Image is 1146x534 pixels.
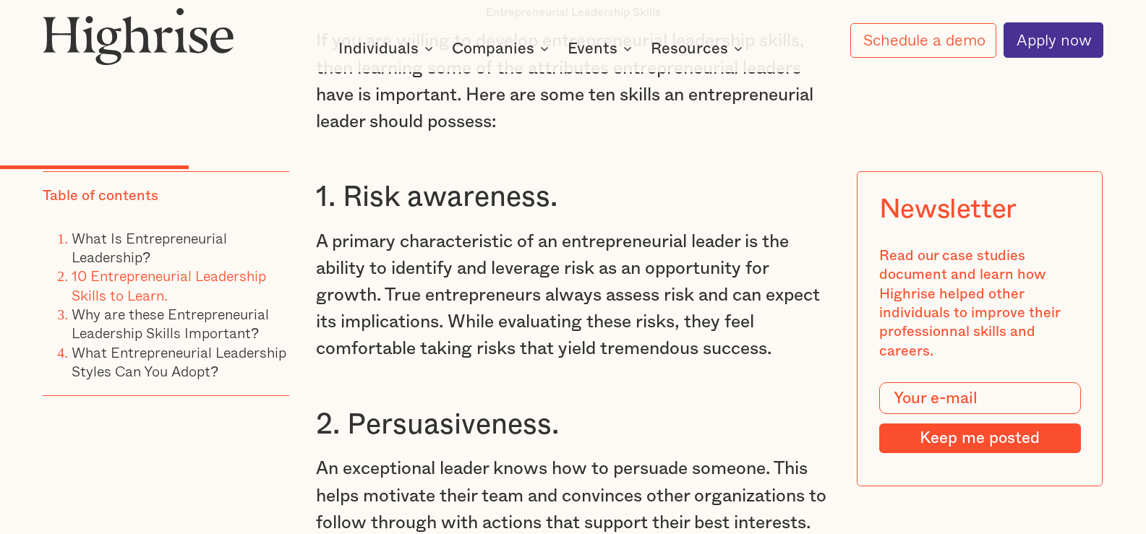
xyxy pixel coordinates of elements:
div: Individuals [338,40,419,57]
input: Keep me posted [879,423,1081,454]
input: Your e-mail [879,382,1081,415]
p: If you are willing to develop entrepreneurial leadership skills, then learning some of the attrib... [316,27,831,135]
a: 10 Entrepreneurial Leadership Skills to Learn. [72,265,266,306]
div: Events [568,40,617,57]
div: Events [568,40,636,57]
p: A primary characteristic of an entrepreneurial leader is the ability to identify and leverage ris... [316,228,831,363]
div: Newsletter [879,194,1017,225]
h3: 1. Risk awareness. [316,180,831,216]
h3: 2. Persuasiveness. [316,408,831,444]
a: Why are these Entrepreneurial Leadership Skills Important? [72,303,269,344]
div: Companies [452,40,553,57]
a: Apply now [1004,22,1103,57]
div: Table of contents [43,187,158,206]
div: Resources [651,40,728,57]
div: Resources [651,40,747,57]
form: Modal Form [879,382,1081,454]
div: Companies [452,40,534,57]
div: Individuals [338,40,437,57]
a: What Is Entrepreneurial Leadership? [72,227,227,268]
div: Read our case studies document and learn how Highrise helped other individuals to improve their p... [879,246,1081,361]
a: Schedule a demo [850,23,996,58]
img: Highrise logo [43,7,234,65]
a: What Entrepreneurial Leadership Styles Can You Adopt? [72,341,286,382]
